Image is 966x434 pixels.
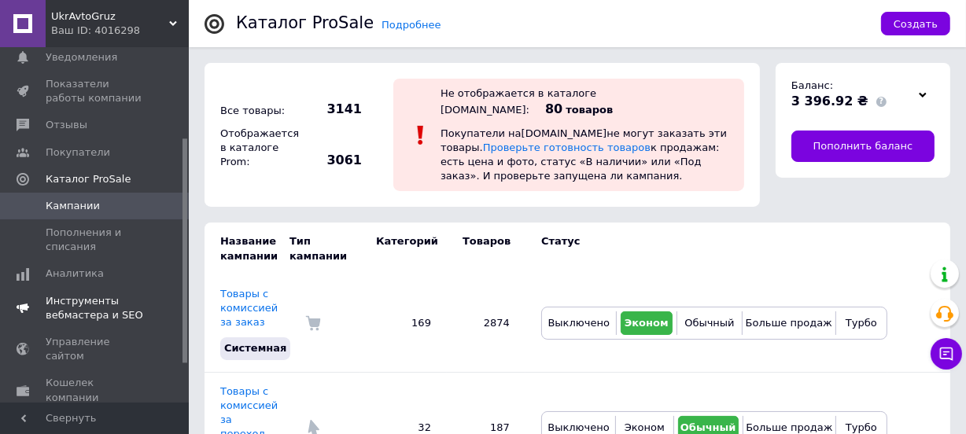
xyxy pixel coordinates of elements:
[447,223,525,274] td: Товаров
[46,172,131,186] span: Каталог ProSale
[545,101,562,116] span: 80
[813,139,913,153] span: Пополнить баланс
[307,101,362,118] span: 3141
[840,311,883,335] button: Турбо
[447,275,525,372] td: 2874
[791,131,935,162] a: Пополнить баланс
[846,317,877,329] span: Турбо
[894,18,938,30] span: Создать
[931,338,962,370] button: Чат с покупателем
[46,376,146,404] span: Кошелек компании
[681,311,738,335] button: Обычный
[46,199,100,213] span: Кампании
[236,15,374,31] div: Каталог ProSale
[441,87,596,116] div: Не отображается в каталоге [DOMAIN_NAME]:
[548,421,609,433] span: Выключено
[382,19,441,31] a: Подробнее
[441,127,727,182] span: Покупатели на [DOMAIN_NAME] не могут заказать эти товары. к продажам: есть цена и фото, статус «В...
[51,9,169,24] span: UkrAvtoGruz
[46,267,104,281] span: Аналитика
[51,24,189,38] div: Ваш ID: 4016298
[746,317,832,329] span: Больше продаж
[747,311,831,335] button: Больше продаж
[548,317,610,329] span: Выключено
[525,223,887,274] td: Статус
[216,100,303,122] div: Все товары:
[546,311,612,335] button: Выключено
[289,223,360,274] td: Тип кампании
[409,123,433,147] img: :exclamation:
[216,123,303,174] div: Отображается в каталоге Prom:
[46,294,146,322] span: Инструменты вебмастера и SEO
[680,421,736,433] span: Обычный
[305,315,321,331] img: Комиссия за заказ
[625,317,669,329] span: Эконом
[846,421,877,433] span: Турбо
[46,118,87,132] span: Отзывы
[46,335,146,363] span: Управление сайтом
[684,317,734,329] span: Обычный
[46,226,146,254] span: Пополнения и списания
[566,104,613,116] span: товаров
[224,342,286,354] span: Системная
[307,152,362,169] span: 3061
[791,79,833,91] span: Баланс:
[791,94,868,108] span: 3 396.92 ₴
[621,311,673,335] button: Эконом
[46,145,110,160] span: Покупатели
[746,421,832,433] span: Больше продаж
[205,223,289,274] td: Название кампании
[46,50,117,64] span: Уведомления
[220,288,278,328] a: Товары с комиссией за заказ
[360,223,447,274] td: Категорий
[46,77,146,105] span: Показатели работы компании
[881,12,950,35] button: Создать
[625,421,665,433] span: Эконом
[360,275,447,372] td: 169
[483,142,651,153] a: Проверьте готовность товаров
